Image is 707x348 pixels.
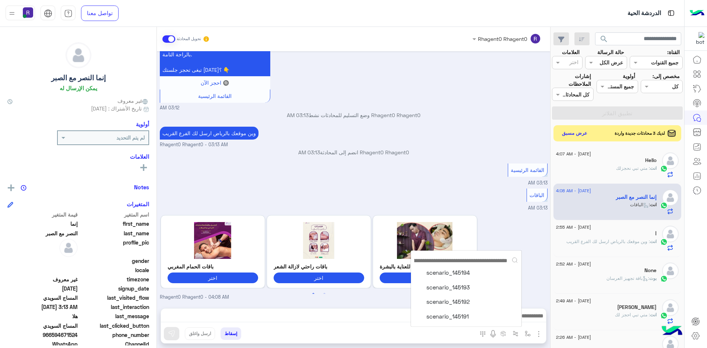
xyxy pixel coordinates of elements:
span: : الباقات [630,202,650,207]
small: تحويل المحادثة [177,36,201,42]
img: defaultAdmin.png [59,239,78,257]
span: null [7,266,78,274]
span: timezone [79,275,150,283]
button: Trigger scenario [510,327,522,340]
span: تاريخ الأشتراك : [DATE] [91,105,142,112]
span: last_clicked_button [79,322,150,330]
span: : باقة تجهيز العرسان [606,275,649,281]
span: النصر مع الصبر [7,229,78,237]
span: 2025-08-15T00:13:53.7125904Z [7,303,78,311]
p: Rhagent0 Rhagent0 وضع التسليم للمحادثات نشط [160,111,548,119]
img: Q2FwdHVyZSAoNykucG5n.png [380,222,470,259]
span: غير معروف [117,97,149,105]
button: scenario_145192 [424,298,519,307]
span: انت [650,165,657,171]
button: scenario_145194 [424,268,519,278]
span: 🔘 احجز الآن [201,80,229,86]
button: scenario_145193 [424,283,519,292]
button: 2 of 2 [321,290,328,298]
img: send voice note [489,330,497,338]
button: عرض مسبق [559,128,591,139]
span: null [7,257,78,265]
img: Logo [690,6,704,21]
img: notes [21,185,27,191]
button: search [595,32,613,48]
button: scenario_145191 [424,312,519,321]
img: tab [666,8,676,18]
label: حالة الرسالة [597,48,624,56]
img: defaultAdmin.png [662,152,679,169]
div: اختر [569,58,580,68]
img: hulul-logo.png [659,319,685,344]
span: قيمة المتغير [7,211,78,218]
p: 15/8/2025, 3:13 AM [160,127,258,140]
button: اختر [380,273,470,283]
label: العلامات [562,48,580,56]
h5: إنما النصر مع الصبر [616,194,657,200]
a: تواصل معنا [81,6,119,21]
img: WhatsApp [660,275,668,282]
img: tab [44,9,52,18]
img: select flow [525,331,531,337]
img: send message [168,330,175,337]
span: 03:13 AM [287,112,309,118]
label: مخصص إلى: [653,72,680,80]
span: هلا [7,312,78,320]
img: defaultAdmin.png [662,299,679,316]
span: انت [650,202,657,207]
span: انت [650,312,657,317]
img: make a call [480,331,486,337]
span: profile_pic [79,239,150,256]
span: [DATE] - 2:55 AM [556,224,591,231]
label: إشارات الملاحظات [552,72,591,88]
img: send attachment [534,330,543,338]
span: last_name [79,229,150,237]
h6: المتغيرات [127,201,149,207]
img: defaultAdmin.png [662,263,679,279]
img: WhatsApp [660,202,668,209]
span: القائمة الرئيسية [198,93,232,99]
span: [DATE] - 4:08 AM [556,187,591,194]
p: الدردشة الحية [627,8,661,18]
span: وين موقعك بالرياض ارسل لك الفرع القريب [566,239,650,244]
span: [DATE] - 2:26 AM [556,334,591,341]
img: WhatsApp [660,238,668,246]
img: Q2FwdHVyZSAoNikucG5n.png [274,222,364,259]
span: متي تبي نحجزلك [616,165,650,171]
h5: Hello [645,157,657,164]
h6: العلامات [7,153,149,160]
span: search [599,35,608,43]
button: ارسل واغلق [185,327,215,340]
p: Rhagent0 Rhagent0 انضم إلى المحادثة [160,148,548,156]
a: tab [61,6,75,21]
p: باقات الحمام المغربي [168,263,258,270]
span: [DATE] - 4:07 AM [556,151,591,157]
span: phone_number [79,331,150,339]
span: last_interaction [79,303,150,311]
span: first_name [79,220,150,228]
span: المساج السويدي [7,322,78,330]
img: tab [64,9,73,18]
span: انت [650,239,657,244]
img: defaultAdmin.png [66,43,91,68]
p: باقات راحتي للعناية بالبشرة [380,263,470,270]
img: WhatsApp [660,165,668,172]
span: إنما [7,220,78,228]
p: باقات راحتي لازالة الشعر [274,263,364,270]
span: بوت [649,275,657,281]
span: 03:13 AM [298,149,320,155]
button: اختر [274,273,364,283]
span: last_message [79,312,150,320]
h5: None [644,267,657,274]
button: create order [497,327,510,340]
img: create order [500,331,506,337]
button: select flow [522,327,534,340]
span: [DATE] - 2:49 AM [556,298,591,304]
span: signup_date [79,285,150,292]
img: defaultAdmin.png [662,226,679,242]
img: userImage [23,7,33,18]
span: locale [79,266,150,274]
h6: Notes [134,184,149,190]
img: defaultAdmin.png [662,189,679,206]
span: ChannelId [79,340,150,348]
